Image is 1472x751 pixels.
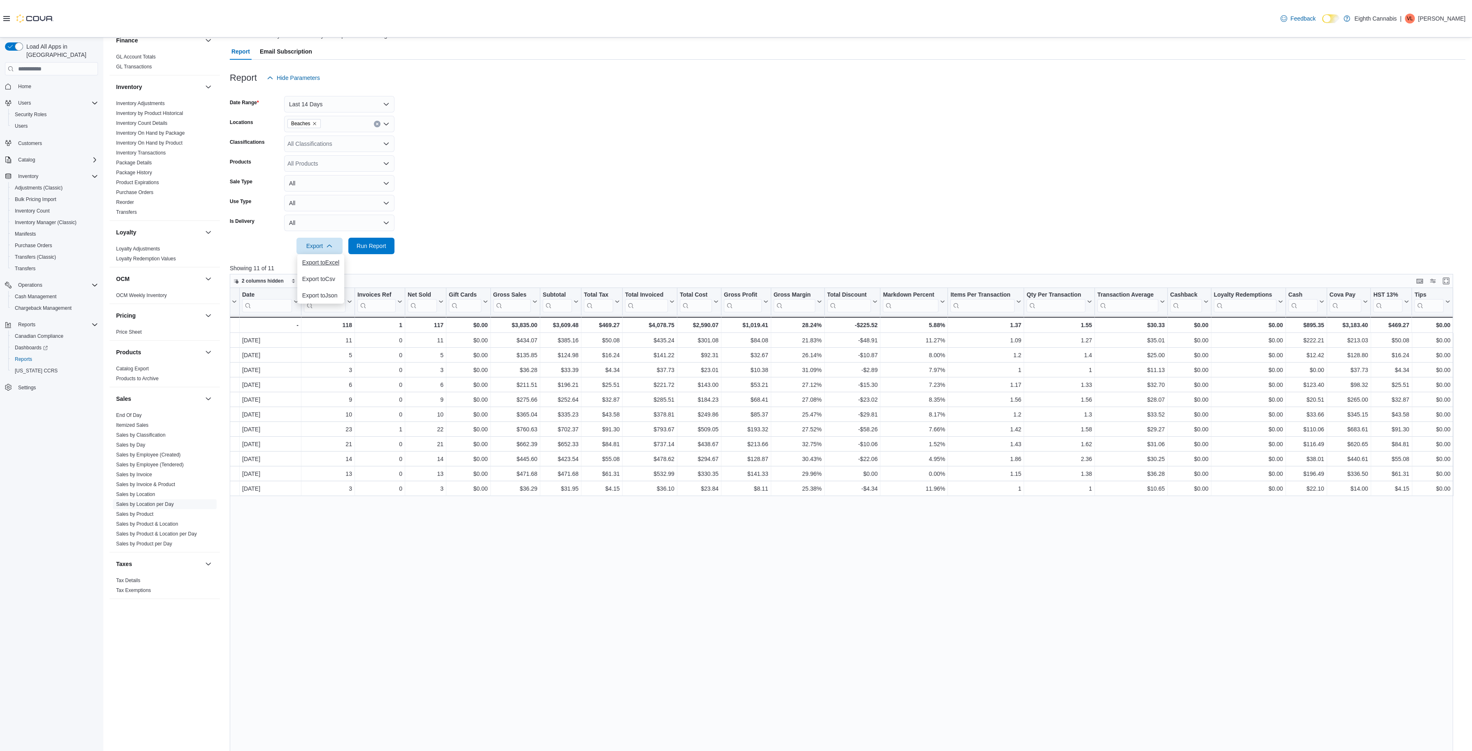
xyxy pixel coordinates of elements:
[1288,291,1324,312] button: Cash
[8,240,101,251] button: Purchase Orders
[284,195,394,211] button: All
[12,241,56,250] a: Purchase Orders
[12,303,98,313] span: Chargeback Management
[2,319,101,330] button: Reports
[18,173,38,180] span: Inventory
[15,231,36,237] span: Manifests
[15,82,35,91] a: Home
[357,291,396,299] div: Invoices Ref
[116,36,202,44] button: Finance
[304,291,345,299] div: Invoices Sold
[1407,14,1413,23] span: VL
[116,36,138,44] h3: Finance
[493,291,531,299] div: Gross Sales
[449,291,481,299] div: Gift Cards
[116,170,152,175] a: Package History
[724,291,768,312] button: Gross Profit
[230,198,251,205] label: Use Type
[1354,14,1397,23] p: Eighth Cannabis
[1097,291,1165,312] button: Transaction Average
[116,159,152,166] span: Package Details
[203,227,213,237] button: Loyalty
[116,180,159,185] a: Product Expirations
[680,291,712,312] div: Total Cost
[1405,14,1415,23] div: Val Lapin
[116,189,154,196] span: Purchase Orders
[260,43,312,60] span: Email Subscription
[1026,291,1085,312] div: Qty Per Transaction
[8,228,101,240] button: Manifests
[8,330,101,342] button: Canadian Compliance
[1288,291,1318,299] div: Cash
[12,292,98,302] span: Cash Management
[18,100,31,106] span: Users
[15,171,98,181] span: Inventory
[625,291,668,299] div: Total Invoiced
[8,194,101,205] button: Bulk Pricing Import
[116,395,131,403] h3: Sales
[8,291,101,302] button: Cash Management
[15,155,38,165] button: Catalog
[18,282,42,288] span: Operations
[302,259,339,266] span: Export to Excel
[15,111,47,118] span: Security Roles
[12,343,51,353] a: Dashboards
[15,280,98,290] span: Operations
[8,342,101,353] a: Dashboards
[116,329,142,335] a: Price Sheet
[116,246,160,252] a: Loyalty Adjustments
[116,110,183,117] span: Inventory by Product Historical
[116,209,137,215] a: Transfers
[15,98,98,108] span: Users
[1441,276,1451,286] button: Enter fullscreen
[116,130,185,136] span: Inventory On Hand by Package
[15,333,63,339] span: Canadian Compliance
[15,320,98,330] span: Reports
[774,291,815,299] div: Gross Margin
[1414,291,1444,312] div: Tips
[116,442,145,448] a: Sales by Day
[230,73,257,83] h3: Report
[203,311,213,321] button: Pricing
[116,256,176,262] a: Loyalty Redemption Values
[116,255,176,262] span: Loyalty Redemption Values
[116,63,152,70] span: GL Transactions
[15,305,72,311] span: Chargeback Management
[116,228,136,236] h3: Loyalty
[8,263,101,274] button: Transfers
[110,290,220,304] div: OCM
[116,472,152,477] a: Sales by Invoice
[116,311,202,320] button: Pricing
[116,376,159,381] a: Products to Archive
[116,348,141,356] h3: Products
[116,54,156,60] span: GL Account Totals
[493,291,537,312] button: Gross Sales
[12,354,98,364] span: Reports
[15,138,98,148] span: Customers
[1170,291,1202,312] div: Cashback
[8,109,101,120] button: Security Roles
[230,139,265,145] label: Classifications
[116,587,151,593] a: Tax Exemptions
[12,121,31,131] a: Users
[1373,291,1409,312] button: HST 13%
[12,218,98,227] span: Inventory Manager (Classic)
[12,366,61,376] a: [US_STATE] CCRS
[18,321,35,328] span: Reports
[15,219,77,226] span: Inventory Manager (Classic)
[1290,14,1316,23] span: Feedback
[1418,14,1465,23] p: [PERSON_NAME]
[15,81,98,91] span: Home
[230,99,259,106] label: Date Range
[12,121,98,131] span: Users
[12,264,39,274] a: Transfers
[12,331,67,341] a: Canadian Compliance
[15,138,45,148] a: Customers
[12,252,98,262] span: Transfers (Classic)
[116,311,135,320] h3: Pricing
[2,279,101,291] button: Operations
[12,183,66,193] a: Adjustments (Classic)
[116,199,134,205] a: Reorder
[230,264,1465,272] p: Showing 11 of 11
